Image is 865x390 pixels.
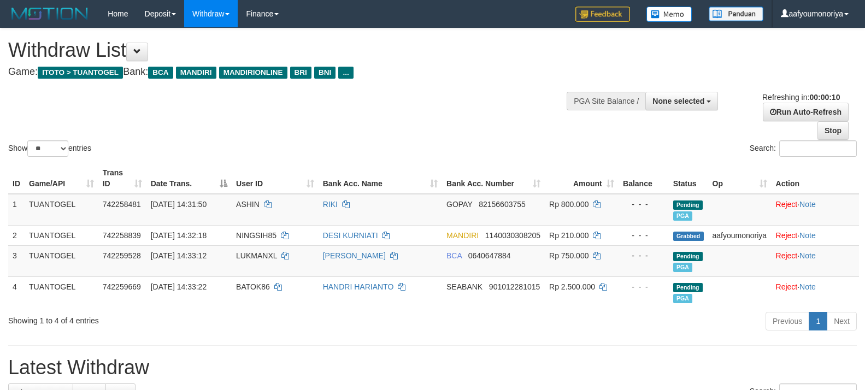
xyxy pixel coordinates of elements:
[673,263,692,272] span: Marked by aafdream
[314,67,336,79] span: BNI
[151,251,207,260] span: [DATE] 14:33:12
[772,245,859,276] td: ·
[623,199,664,210] div: - - -
[799,251,816,260] a: Note
[545,163,619,194] th: Amount: activate to sort column ascending
[103,200,141,209] span: 742258481
[809,312,827,330] a: 1
[709,7,763,21] img: panduan.png
[652,97,704,105] span: None selected
[708,163,772,194] th: Op: activate to sort column ascending
[151,282,207,291] span: [DATE] 14:33:22
[236,282,270,291] span: BATOK86
[236,231,276,240] span: NINGSIH85
[446,282,482,291] span: SEABANK
[232,163,319,194] th: User ID: activate to sort column ascending
[623,230,664,241] div: - - -
[646,7,692,22] img: Button%20Memo.svg
[290,67,311,79] span: BRI
[151,231,207,240] span: [DATE] 14:32:18
[776,251,798,260] a: Reject
[479,200,526,209] span: Copy 82156603755 to clipboard
[799,282,816,291] a: Note
[776,231,798,240] a: Reject
[673,200,703,210] span: Pending
[25,276,98,308] td: TUANTOGEL
[772,194,859,226] td: ·
[809,93,840,102] strong: 00:00:10
[25,194,98,226] td: TUANTOGEL
[8,67,566,78] h4: Game: Bank:
[673,252,703,261] span: Pending
[772,163,859,194] th: Action
[763,103,849,121] a: Run Auto-Refresh
[8,140,91,157] label: Show entries
[762,93,840,102] span: Refreshing in:
[776,200,798,209] a: Reject
[673,294,692,303] span: Marked by aafdream
[323,200,338,209] a: RIKI
[673,283,703,292] span: Pending
[549,231,589,240] span: Rp 210.000
[8,39,566,61] h1: Withdraw List
[750,140,857,157] label: Search:
[8,163,25,194] th: ID
[219,67,287,79] span: MANDIRIONLINE
[103,251,141,260] span: 742259528
[8,194,25,226] td: 1
[619,163,669,194] th: Balance
[151,200,207,209] span: [DATE] 14:31:50
[669,163,708,194] th: Status
[623,250,664,261] div: - - -
[146,163,232,194] th: Date Trans.: activate to sort column descending
[817,121,849,140] a: Stop
[799,200,816,209] a: Note
[673,211,692,221] span: Marked by aafdream
[8,5,91,22] img: MOTION_logo.png
[442,163,545,194] th: Bank Acc. Number: activate to sort column ascending
[489,282,540,291] span: Copy 901012281015 to clipboard
[323,231,378,240] a: DESI KURNIATI
[446,251,462,260] span: BCA
[772,276,859,308] td: ·
[25,225,98,245] td: TUANTOGEL
[38,67,123,79] span: ITOTO > TUANTOGEL
[8,357,857,379] h1: Latest Withdraw
[567,92,645,110] div: PGA Site Balance /
[766,312,809,330] a: Previous
[176,67,216,79] span: MANDIRI
[103,231,141,240] span: 742258839
[148,67,173,79] span: BCA
[8,245,25,276] td: 3
[103,282,141,291] span: 742259669
[485,231,540,240] span: Copy 1140030308205 to clipboard
[8,311,352,326] div: Showing 1 to 4 of 4 entries
[708,225,772,245] td: aafyoumonoriya
[468,251,511,260] span: Copy 0640647884 to clipboard
[549,251,589,260] span: Rp 750.000
[25,163,98,194] th: Game/API: activate to sort column ascending
[549,282,595,291] span: Rp 2.500.000
[236,251,277,260] span: LUKMANXL
[575,7,630,22] img: Feedback.jpg
[338,67,353,79] span: ...
[779,140,857,157] input: Search:
[623,281,664,292] div: - - -
[645,92,718,110] button: None selected
[323,251,386,260] a: [PERSON_NAME]
[446,231,479,240] span: MANDIRI
[8,276,25,308] td: 4
[827,312,857,330] a: Next
[8,225,25,245] td: 2
[549,200,589,209] span: Rp 800.000
[446,200,472,209] span: GOPAY
[98,163,146,194] th: Trans ID: activate to sort column ascending
[27,140,68,157] select: Showentries
[673,232,704,241] span: Grabbed
[236,200,260,209] span: ASHIN
[776,282,798,291] a: Reject
[323,282,394,291] a: HANDRI HARIANTO
[319,163,442,194] th: Bank Acc. Name: activate to sort column ascending
[25,245,98,276] td: TUANTOGEL
[772,225,859,245] td: ·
